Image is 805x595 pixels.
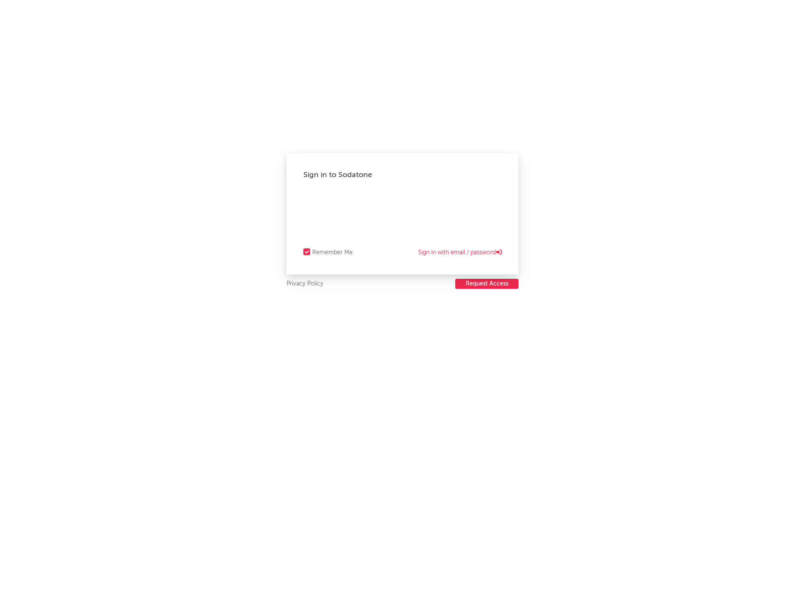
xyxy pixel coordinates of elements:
button: Request Access [455,279,519,289]
a: Privacy Policy [286,279,323,289]
a: Sign in with email / password [418,248,502,258]
div: Remember Me [312,248,353,258]
div: Sign in to Sodatone [303,170,502,180]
